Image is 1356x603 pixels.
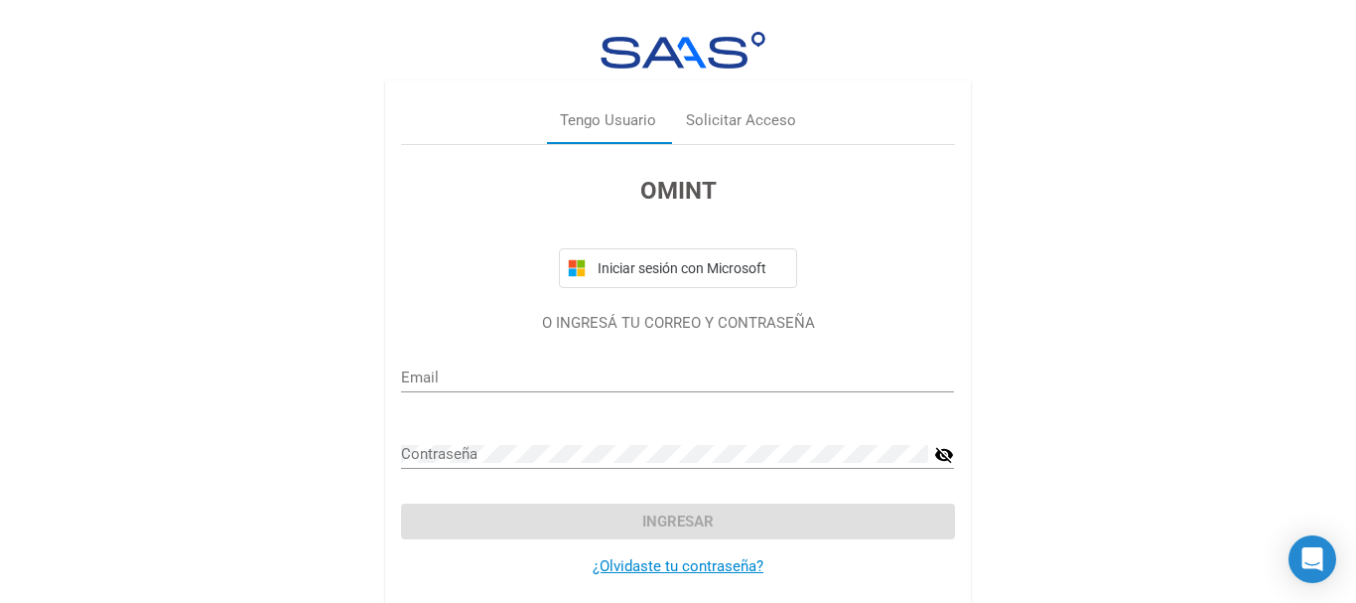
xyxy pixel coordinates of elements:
[560,109,656,132] div: Tengo Usuario
[1288,535,1336,583] div: Open Intercom Messenger
[401,173,954,209] h3: OMINT
[401,504,954,539] button: Ingresar
[934,443,954,467] mat-icon: visibility_off
[559,248,797,288] button: Iniciar sesión con Microsoft
[401,312,954,335] p: O INGRESÁ TU CORREO Y CONTRASEÑA
[686,109,796,132] div: Solicitar Acceso
[594,260,788,276] span: Iniciar sesión con Microsoft
[642,513,714,530] span: Ingresar
[593,557,763,575] a: ¿Olvidaste tu contraseña?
